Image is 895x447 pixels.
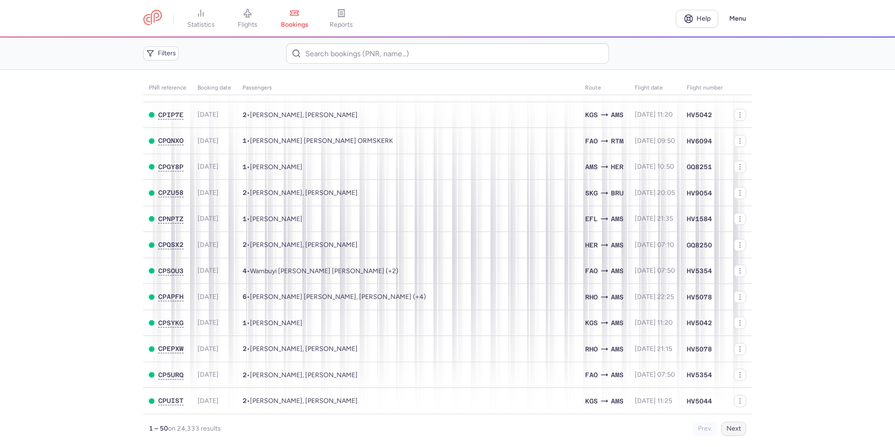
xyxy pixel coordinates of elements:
[611,292,624,302] span: AMS
[224,8,271,29] a: flights
[242,137,247,144] span: 1
[687,136,712,146] span: HV6094
[242,241,247,248] span: 2
[635,163,674,171] span: [DATE] 10:50
[687,396,712,406] span: HV5044
[611,266,624,276] span: AMS
[158,163,183,171] button: CPGY8P
[585,214,598,224] span: EFL
[158,189,183,197] button: CPZU58
[242,215,302,223] span: •
[158,345,183,353] button: CPEPXW
[687,266,712,276] span: HV5354
[687,188,712,198] span: HV9054
[158,50,176,57] span: Filters
[635,397,672,405] span: [DATE] 11:25
[143,81,192,95] th: PNR reference
[687,318,712,328] span: HV5042
[687,162,712,171] span: GQ8251
[611,318,624,328] span: AMS
[242,293,426,301] span: •
[585,162,598,172] span: AMS
[177,8,224,29] a: statistics
[611,214,624,224] span: AMS
[158,111,183,119] button: CPIP7E
[198,189,219,197] span: [DATE]
[198,345,219,353] span: [DATE]
[250,293,426,301] span: Gerard Denicio Alberto CHARLES, Nathely Gregoria ISENIA, Justin Gerard Jordan CHARLES, Janae Nime...
[635,293,674,301] span: [DATE] 22:25
[250,163,302,171] span: Daniela VAN BUGGENUM
[687,292,712,302] span: HV5078
[250,319,302,327] span: Ilana Igorevna RUKSHA
[585,370,598,380] span: FAO
[585,240,598,250] span: HER
[242,371,358,379] span: •
[585,318,598,328] span: KGS
[611,240,624,250] span: AMS
[192,81,237,95] th: Booking date
[687,370,712,380] span: HV5354
[158,319,183,327] button: CPSYKG
[242,111,247,119] span: 2
[611,188,624,198] span: BRU
[198,371,219,379] span: [DATE]
[242,293,247,300] span: 6
[681,81,728,95] th: Flight number
[585,344,598,354] span: RHO
[585,110,598,120] span: KGS
[143,10,162,27] a: CitizenPlane red outlined logo
[250,137,393,145] span: Juan Ricardo Steven ORMSKERK
[143,46,179,60] button: Filters
[198,397,219,405] span: [DATE]
[158,345,183,352] span: CPEPXW
[250,371,358,379] span: Andre MORGADO, Goncalo MORGADO
[697,15,711,22] span: Help
[237,81,580,95] th: Passengers
[687,110,712,119] span: HV5042
[242,241,358,249] span: •
[635,345,672,353] span: [DATE] 21:15
[250,397,358,405] span: Evana ZARBILMEZ, Gilbert ZARBILMEZ
[250,111,358,119] span: Sjoerd TUINHOF, Ester MEKES
[242,163,247,171] span: 1
[158,267,183,275] button: CPSOU3
[198,267,219,275] span: [DATE]
[242,189,247,196] span: 2
[242,163,302,171] span: •
[687,344,712,354] span: HV5078
[198,137,219,145] span: [DATE]
[611,396,624,406] span: AMS
[198,163,219,171] span: [DATE]
[198,215,219,223] span: [DATE]
[271,8,318,29] a: bookings
[242,189,358,197] span: •
[158,137,183,144] span: CPQNXO
[585,136,598,146] span: FAO
[635,189,675,197] span: [DATE] 20:05
[635,371,675,379] span: [DATE] 07:50
[242,319,302,327] span: •
[242,267,398,275] span: •
[611,370,624,380] span: AMS
[286,43,609,64] input: Search bookings (PNR, name...)
[635,267,675,275] span: [DATE] 07:50
[611,110,624,120] span: AMS
[158,163,183,171] span: CPGY8P
[158,267,183,275] span: CPSOU3
[330,21,353,29] span: reports
[198,241,219,249] span: [DATE]
[250,215,302,223] span: Joan MAS AUTONELL
[250,241,358,249] span: Iryna HAIDAMAKA, Karyna HAIDAMAKA
[149,425,168,432] strong: 1 – 50
[158,371,183,379] button: CP5URQ
[687,214,712,223] span: HV1584
[168,425,221,432] span: on 24,333 results
[158,319,183,327] span: CPSYKG
[158,241,183,249] button: CPQSX2
[585,292,598,302] span: RHO
[187,21,215,29] span: statistics
[580,81,629,95] th: Route
[721,422,746,436] button: Next
[158,397,183,405] button: CPUIST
